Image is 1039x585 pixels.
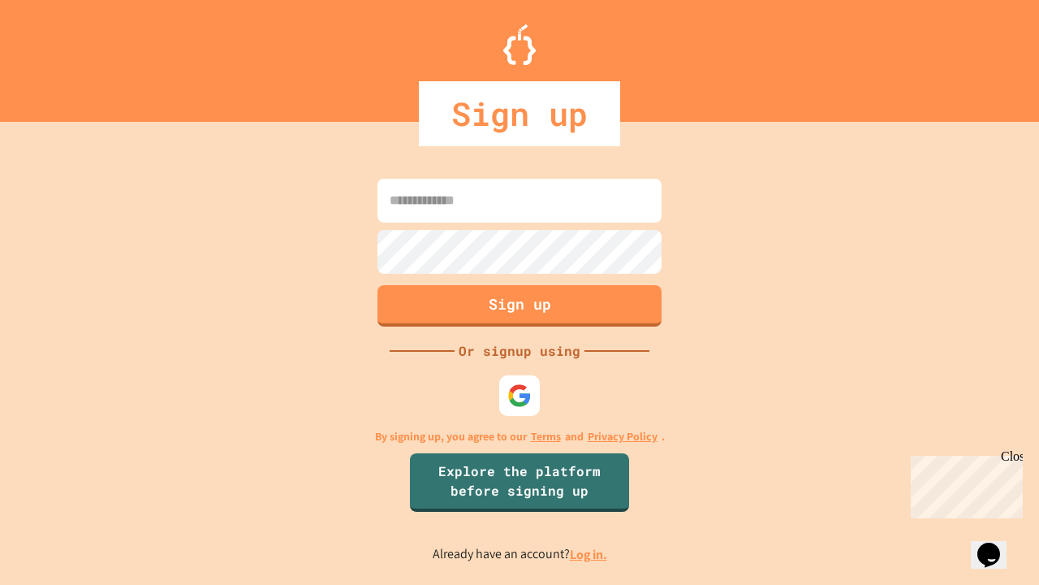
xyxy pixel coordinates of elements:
[904,449,1023,518] iframe: chat widget
[419,81,620,146] div: Sign up
[455,341,584,361] div: Or signup using
[570,546,607,563] a: Log in.
[507,383,532,408] img: google-icon.svg
[433,544,607,565] p: Already have an account?
[377,285,662,327] button: Sign up
[971,520,1023,569] iframe: chat widget
[588,428,657,445] a: Privacy Policy
[6,6,112,103] div: Chat with us now!Close
[503,24,536,65] img: Logo.svg
[531,428,561,445] a: Terms
[375,428,665,445] p: By signing up, you agree to our and .
[410,453,629,512] a: Explore the platform before signing up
